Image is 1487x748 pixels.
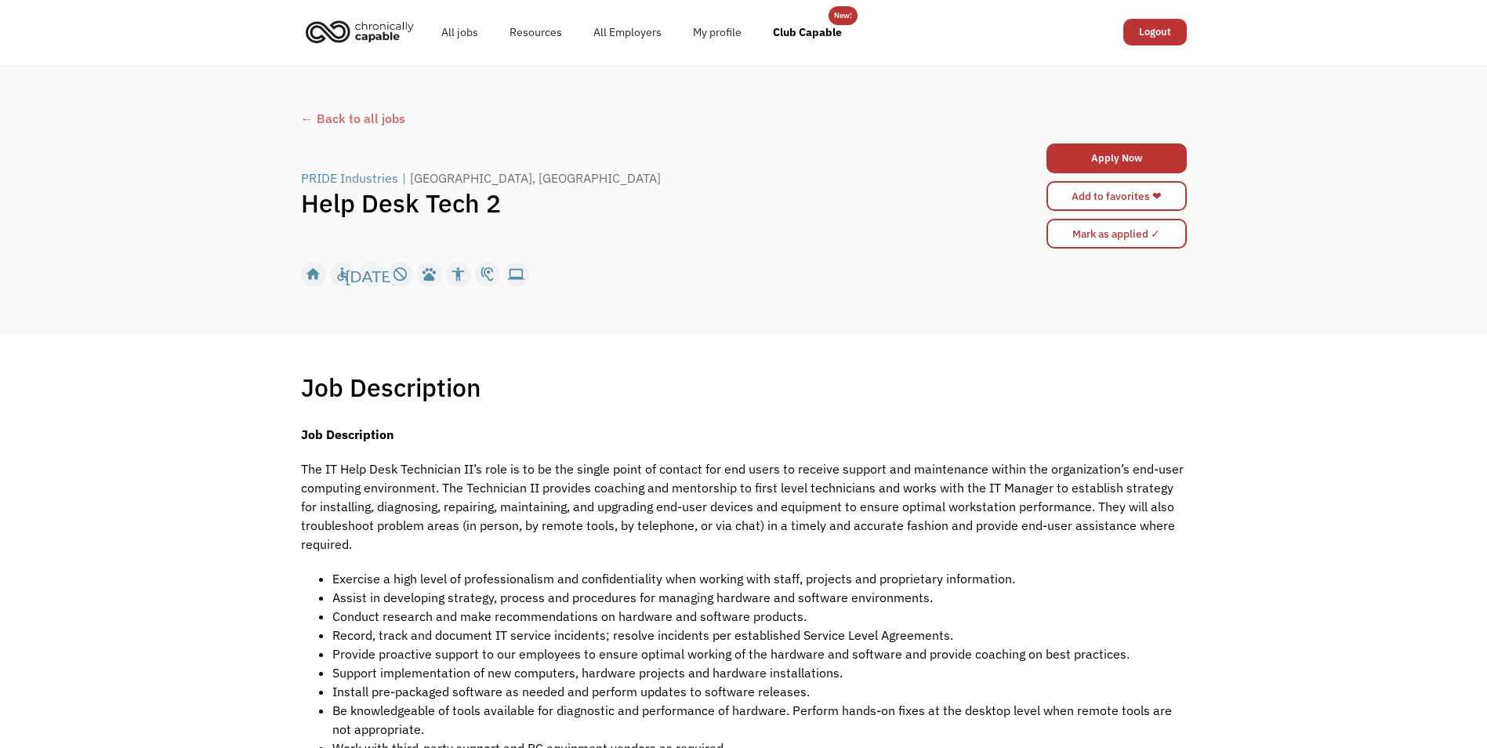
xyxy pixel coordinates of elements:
[301,14,419,49] img: Chronically Capable logo
[426,7,494,57] a: All jobs
[332,626,1187,645] li: Record, track and document IT service incidents; resolve incidents per established Service Level ...
[301,372,481,403] h1: Job Description
[334,263,350,286] div: accessible
[677,7,757,57] a: My profile
[332,588,1187,607] li: Assist in developing strategy, process and procedures for managing hardware and software environm...
[757,7,858,57] a: Club Capable
[1046,215,1187,252] form: Mark as applied form
[421,263,437,286] div: pets
[301,427,394,442] strong: Job Description
[1046,143,1187,173] a: Apply Now
[332,607,1187,626] li: Conduct research and make recommendations on hardware and software products.
[410,169,661,187] div: [GEOGRAPHIC_DATA], [GEOGRAPHIC_DATA]
[508,263,524,286] div: computer
[494,7,578,57] a: Resources
[305,263,321,286] div: home
[332,645,1187,663] li: Provide proactive support to our employees to ensure optimal working of the hardware and software...
[1046,219,1187,249] input: Mark as applied ✓
[301,169,398,187] div: PRIDE Industries
[301,14,426,49] a: home
[1123,19,1187,45] a: Logout
[450,263,466,286] div: accessibility
[392,263,408,286] div: not_interested
[346,263,397,286] div: [DATE]
[834,6,852,25] div: New!
[332,701,1187,739] li: Be knowledgeable of tools available for diagnostic and performance of hardware. Perform hands-on ...
[578,7,677,57] a: All Employers
[479,263,495,286] div: hearing
[301,169,665,187] a: PRIDE Industries|[GEOGRAPHIC_DATA], [GEOGRAPHIC_DATA]
[301,459,1187,554] p: The IT Help Desk Technician II’s role is to be the single point of contact for end users to recei...
[301,187,966,219] h1: Help Desk Tech 2
[1046,181,1187,211] a: Add to favorites ❤
[301,109,1187,128] a: ← Back to all jobs
[402,169,406,187] div: |
[332,569,1187,588] li: Exercise a high level of professionalism and confidentiality when working with staff, projects an...
[332,682,1187,701] li: Install pre-packaged software as needed and perform updates to software releases.
[332,663,1187,682] li: Support implementation of new computers, hardware projects and hardware installations.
